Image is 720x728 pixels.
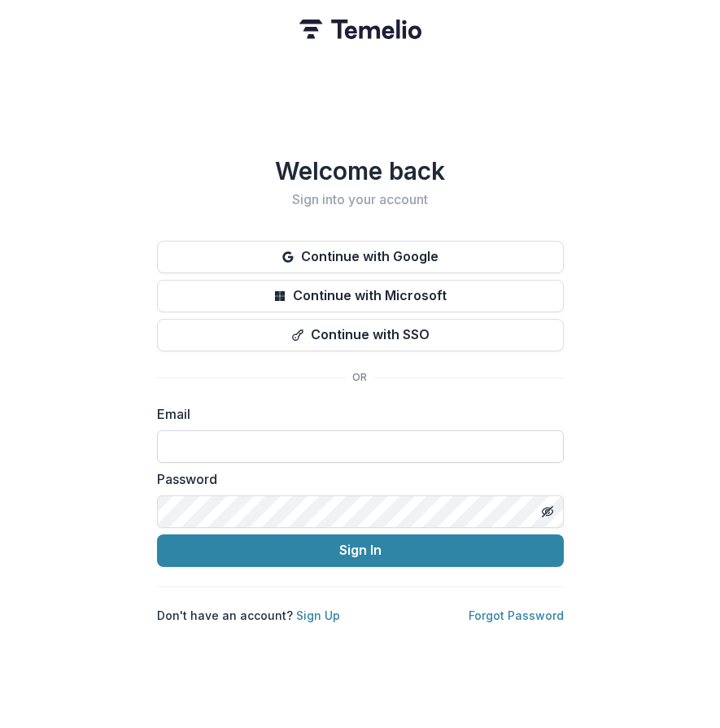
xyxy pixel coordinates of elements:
[157,280,564,312] button: Continue with Microsoft
[299,20,421,39] img: Temelio
[157,534,564,567] button: Sign In
[157,319,564,351] button: Continue with SSO
[157,156,564,185] h1: Welcome back
[296,608,340,622] a: Sign Up
[535,499,561,525] button: Toggle password visibility
[157,469,554,489] label: Password
[157,192,564,207] h2: Sign into your account
[157,241,564,273] button: Continue with Google
[157,607,340,624] p: Don't have an account?
[469,608,564,622] a: Forgot Password
[157,404,554,424] label: Email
